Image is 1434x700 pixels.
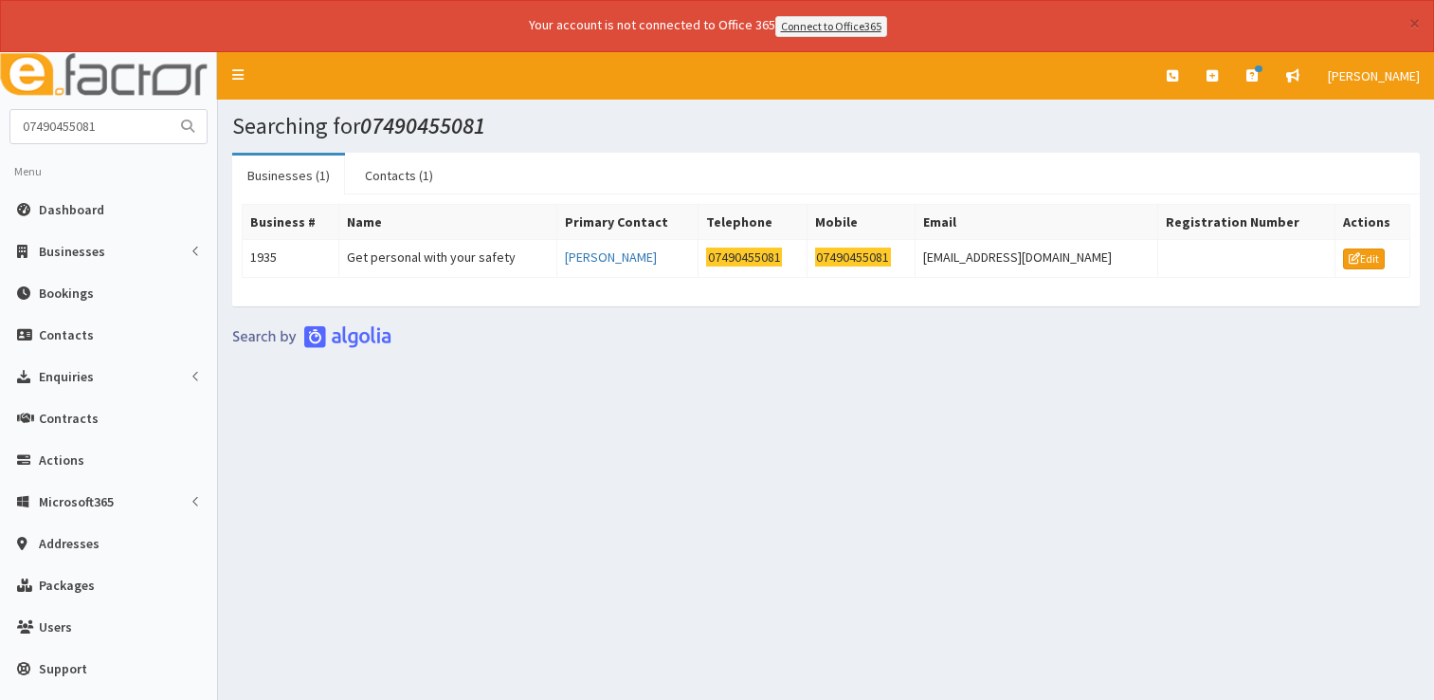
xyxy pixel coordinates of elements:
[1157,204,1334,239] th: Registration Number
[232,114,1420,138] h1: Searching for
[1328,67,1420,84] span: [PERSON_NAME]
[699,204,807,239] th: Telephone
[154,15,1262,37] div: Your account is not connected to Office 365
[243,239,339,277] td: 1935
[39,618,72,636] span: Users
[232,156,345,195] a: Businesses (1)
[1409,13,1420,33] button: ×
[916,204,1157,239] th: Email
[706,248,782,267] mark: 07490455081
[10,110,170,143] input: Search...
[39,368,94,385] span: Enquiries
[39,201,104,218] span: Dashboard
[39,326,94,343] span: Contacts
[1314,52,1434,100] a: [PERSON_NAME]
[39,243,105,260] span: Businesses
[39,493,114,510] span: Microsoft365
[39,535,100,552] span: Addresses
[39,660,87,677] span: Support
[39,285,94,302] span: Bookings
[243,204,339,239] th: Business #
[232,325,391,348] img: search-by-algolia-light-background.png
[360,111,485,140] i: 07490455081
[338,204,557,239] th: Name
[1334,204,1409,239] th: Actions
[1343,249,1385,269] a: Edit
[350,156,448,195] a: Contacts (1)
[916,239,1157,277] td: [EMAIL_ADDRESS][DOMAIN_NAME]
[338,239,557,277] td: Get personal with your safety
[557,204,699,239] th: Primary Contact
[565,249,657,266] a: [PERSON_NAME]
[807,204,915,239] th: Mobile
[39,451,84,469] span: Actions
[815,248,891,267] mark: 07490455081
[775,16,887,37] a: Connect to Office365
[39,577,95,594] span: Packages
[39,410,99,427] span: Contracts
